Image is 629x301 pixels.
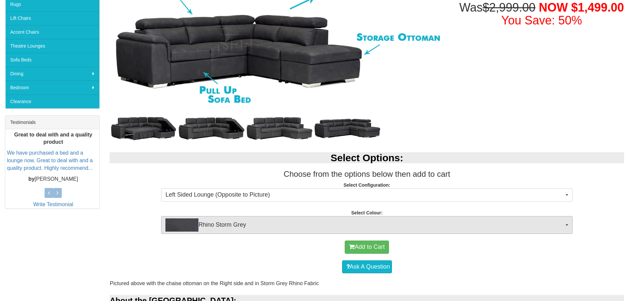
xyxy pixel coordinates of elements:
[5,25,99,39] a: Accent Chairs
[351,210,383,215] strong: Select Colour:
[5,94,99,108] a: Clearance
[5,116,99,129] div: Testimonials
[345,241,389,254] button: Add to Cart
[483,1,536,14] del: $2,999.00
[5,53,99,67] a: Sofa Beds
[165,218,564,232] span: Rhino Storm Grey
[331,152,403,163] b: Select Options:
[28,176,35,182] b: by
[110,170,624,178] h3: Choose from the options below then add to cart
[5,67,99,81] a: Dining
[501,14,582,27] font: You Save: 50%
[165,191,564,199] span: Left Sided Lounge (Opposite to Picture)
[5,39,99,53] a: Theatre Lounges
[7,175,99,183] p: [PERSON_NAME]
[342,260,392,274] a: Ask A Question
[14,132,92,145] b: Great to deal with and a quality product
[5,11,99,25] a: Lift Chairs
[5,81,99,94] a: Bedroom
[33,202,73,207] a: Write Testimonial
[343,182,390,188] strong: Select Configuration:
[7,150,93,171] a: We have purchased a bed and a lounge now. Great to deal with and a quality product. Highly recomm...
[161,216,573,234] button: Rhino Storm GreyRhino Storm Grey
[165,218,198,232] img: Rhino Storm Grey
[539,1,624,14] span: NOW $1,499.00
[459,1,624,27] h1: Was
[161,188,573,202] button: Left Sided Lounge (Opposite to Picture)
